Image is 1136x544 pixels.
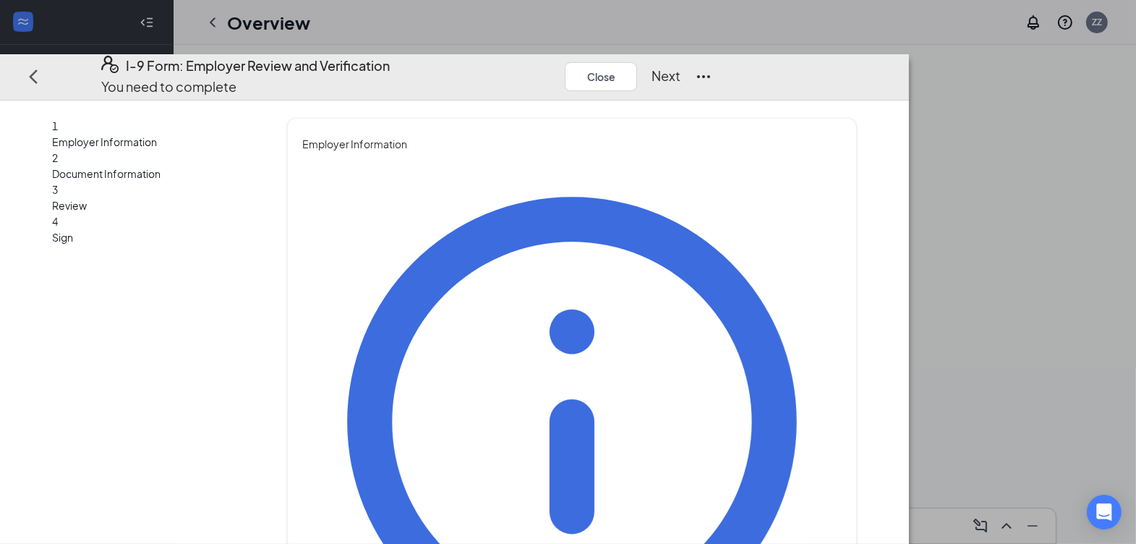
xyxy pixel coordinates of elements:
span: 1 [52,119,58,132]
span: 4 [52,215,58,228]
svg: Ellipses [695,68,712,85]
svg: FormI9EVerifyIcon [101,56,119,73]
button: Close [565,62,637,91]
span: Sign [52,229,253,245]
span: Employer Information [302,136,842,152]
span: Document Information [52,166,253,182]
span: Employer Information [52,134,253,150]
div: Open Intercom Messenger [1087,495,1122,530]
h4: I-9 Form: Employer Review and Verification [126,56,390,76]
span: Review [52,197,253,213]
button: Next [652,67,680,87]
span: 3 [52,183,58,196]
p: You need to complete [101,77,390,97]
span: 2 [52,151,58,164]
